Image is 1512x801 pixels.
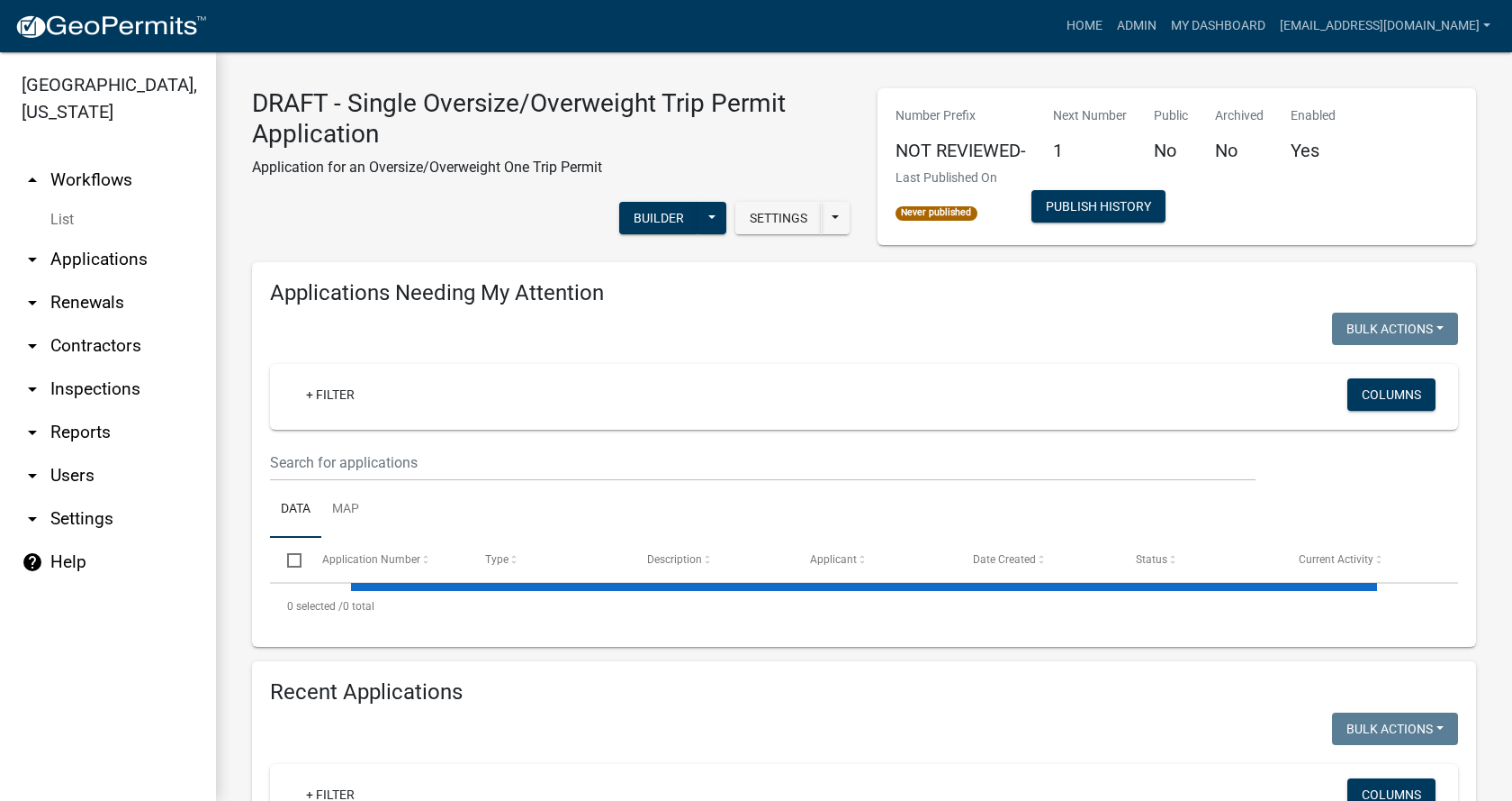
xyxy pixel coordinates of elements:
[895,206,977,221] span: Never published
[321,481,370,539] a: Map
[1031,201,1165,215] wm-modal-confirm: Workflow Publish History
[467,538,630,581] datatable-header-cell: Type
[22,292,43,314] i: arrow_drop_down
[22,249,43,270] i: arrow_drop_down
[252,88,850,149] h3: DRAFT - Single Oversize/Overweight Trip Permit Application
[1215,106,1264,125] p: Archived
[973,553,1036,566] span: Date Created
[1119,538,1282,581] datatable-header-cell: Status
[1164,9,1273,43] a: My Dashboard
[1110,9,1164,43] a: Admin
[22,335,43,357] i: arrow_drop_down
[322,553,420,566] span: Application Number
[22,422,43,443] i: arrow_drop_down
[485,553,508,566] span: Type
[793,538,956,581] datatable-header-cell: Applicant
[304,538,467,581] datatable-header-cell: Application Number
[1215,140,1264,161] h5: No
[270,584,1458,629] div: 0 total
[895,168,997,187] p: Last Published On
[619,202,698,234] button: Builder
[895,140,1026,161] h5: NOT REVIEWED-
[1136,553,1167,566] span: Status
[1031,190,1165,223] button: Publish History
[270,679,1458,705] h4: Recent Applications
[1347,378,1435,411] button: Columns
[270,280,1458,306] h4: Applications Needing My Attention
[22,551,43,573] i: help
[1059,9,1110,43] a: Home
[1332,713,1458,745] button: Bulk Actions
[956,538,1119,581] datatable-header-cell: Date Created
[270,538,304,581] datatable-header-cell: Select
[1154,140,1188,161] h5: No
[1273,9,1498,43] a: [EMAIL_ADDRESS][DOMAIN_NAME]
[1053,106,1127,125] p: Next Number
[895,106,1026,125] p: Number Prefix
[735,202,822,234] button: Settings
[1053,140,1127,161] h5: 1
[292,378,369,411] a: + Filter
[1291,106,1336,125] p: Enabled
[270,444,1255,481] input: Search for applications
[252,157,850,178] p: Application for an Oversize/Overweight One Trip Permit
[647,553,702,566] span: Description
[22,465,43,487] i: arrow_drop_down
[270,481,321,539] a: Data
[1299,553,1373,566] span: Current Activity
[1291,140,1336,161] h5: Yes
[22,508,43,530] i: arrow_drop_down
[1154,106,1188,125] p: Public
[1282,538,1444,581] datatable-header-cell: Current Activity
[22,169,43,191] i: arrow_drop_up
[810,553,857,566] span: Applicant
[630,538,793,581] datatable-header-cell: Description
[22,378,43,400] i: arrow_drop_down
[287,600,343,613] span: 0 selected /
[1332,313,1458,345] button: Bulk Actions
